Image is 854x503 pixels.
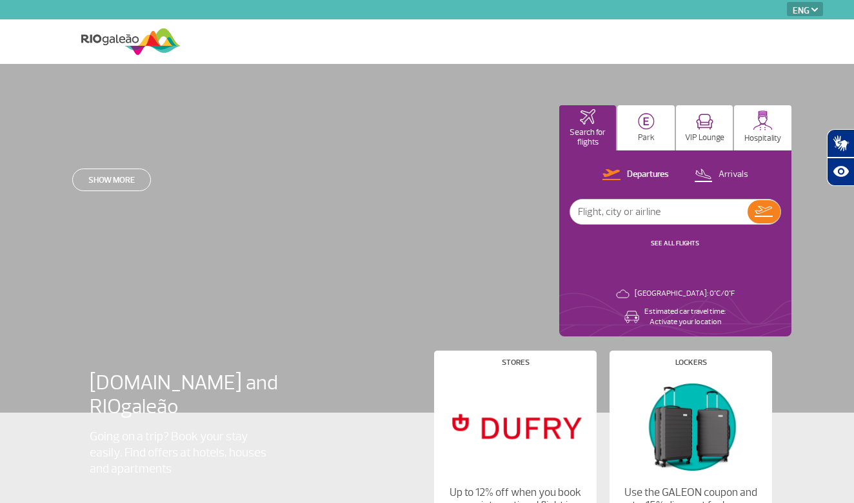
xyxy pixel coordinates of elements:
p: Going on a trip? Book your stay easily. Find offers at hotels, houses and apartments [90,429,273,477]
p: Arrivals [719,169,748,181]
a: [DOMAIN_NAME] and RIOgaleãoGoing on a trip? Book your stay easily. Find offers at hotels, houses ... [90,371,399,477]
p: Hospitality [744,134,781,143]
p: Search for flights [566,128,610,147]
img: hospitality.svg [753,110,773,130]
img: airplaneHomeActive.svg [580,109,595,125]
button: Search for flights [559,105,617,150]
img: Stores [445,376,586,476]
p: Park [638,133,655,143]
p: Departures [627,169,669,181]
button: Abrir tradutor de língua de sinais. [827,129,854,158]
button: Park [617,105,675,150]
a: Show more [72,169,151,191]
button: VIP Lounge [676,105,733,150]
a: SEE ALL FLIGHTS [651,239,699,247]
button: Abrir recursos assistivos. [827,158,854,186]
button: Departures [599,167,673,183]
img: Lockers [621,376,761,476]
p: Estimated car travel time: Activate your location [644,307,726,327]
h4: [DOMAIN_NAME] and RIOgaleão [90,371,295,419]
p: [GEOGRAPHIC_DATA]: 0°C/0°F [635,289,735,299]
button: Hospitality [734,105,791,150]
p: VIP Lounge [685,133,724,143]
button: SEE ALL FLIGHTS [647,238,703,249]
button: Arrivals [690,167,752,183]
h4: Lockers [675,359,707,366]
div: Plugin de acessibilidade da Hand Talk. [827,129,854,186]
img: vipRoom.svg [696,114,713,130]
img: carParkingHome.svg [638,113,655,130]
input: Flight, city or airline [570,200,748,224]
h4: Stores [502,359,530,366]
